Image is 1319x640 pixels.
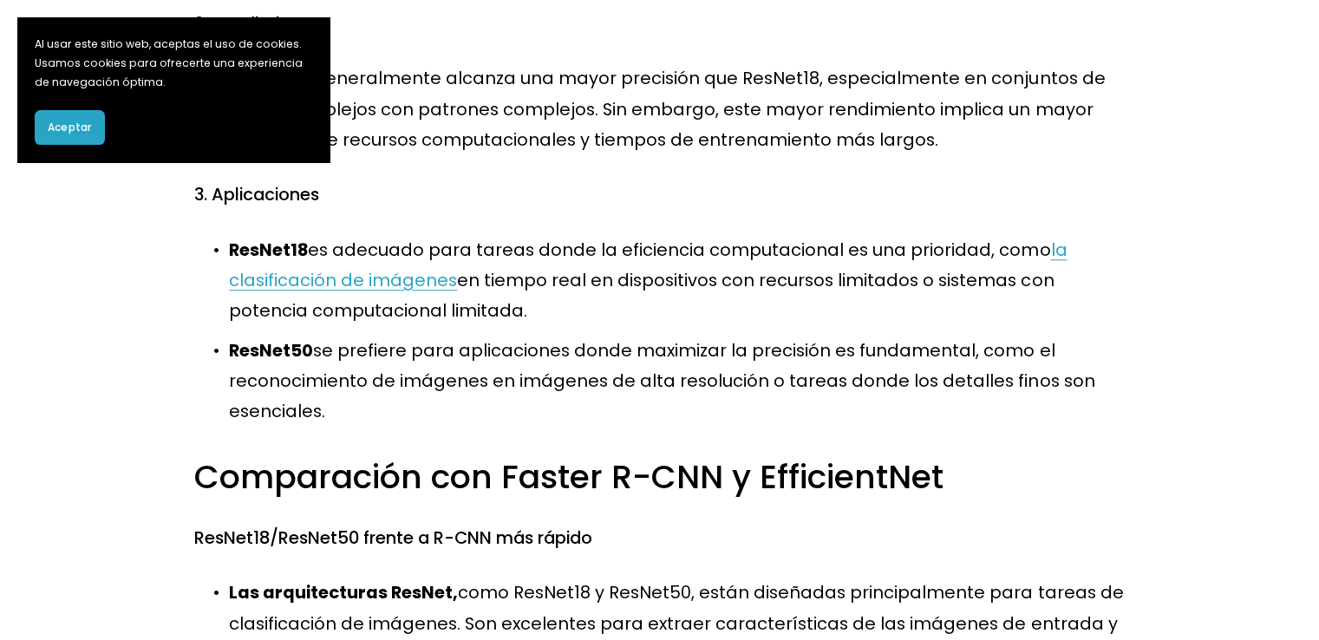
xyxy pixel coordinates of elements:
[35,36,305,89] font: Al usar este sitio web, aceptas el uso de cookies. Usamos cookies para ofrecerte una experiencia ...
[194,11,318,36] font: 2. Rendimiento
[229,580,458,604] font: Las arquitecturas ResNet,
[229,268,1058,323] font: en tiempo real en dispositivos con recursos limitados o sistemas con potencia computacional limit...
[229,238,308,262] font: ResNet18
[229,338,313,362] font: ResNet50
[229,338,1099,424] font: se prefiere para aplicaciones donde maximizar la precisión es fundamental, como el reconocimiento...
[229,238,1067,292] a: la clasificación de imágenes
[229,66,1109,152] font: generalmente alcanza una mayor precisión que ResNet18, especialmente en conjuntos de datos comple...
[194,182,319,206] font: 3. Aplicaciones
[308,238,1050,262] font: es adecuado para tareas donde la eficiencia computacional es una prioridad, como
[48,120,92,134] font: Aceptar
[194,526,592,550] font: ResNet18/ResNet50 frente a R-CNN más rápido
[194,454,944,500] font: Comparación con Faster R-CNN y EfficientNet
[35,110,105,145] button: Aceptar
[17,17,330,162] section: Banner de cookies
